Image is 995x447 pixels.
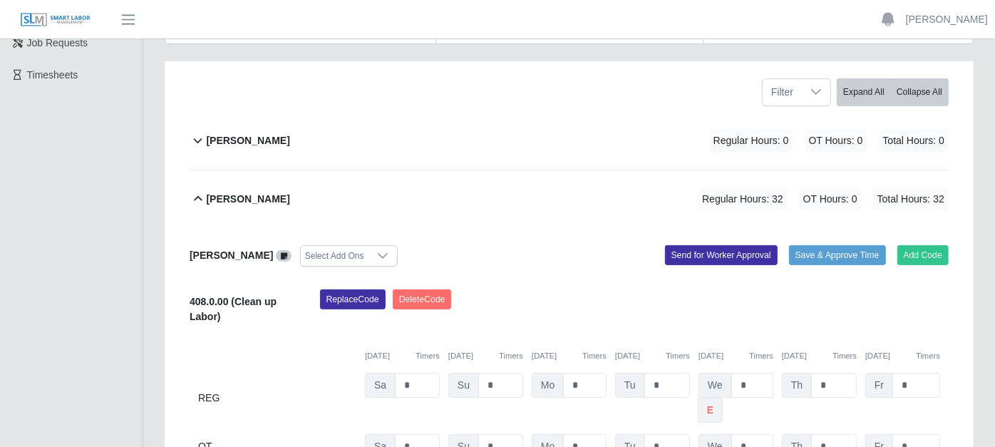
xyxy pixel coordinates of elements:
div: [DATE] [615,350,690,362]
span: Job Requests [27,37,88,48]
div: [DATE] [365,350,440,362]
b: [PERSON_NAME] [206,192,289,207]
button: Collapse All [890,78,949,106]
span: Su [448,373,479,398]
b: e [707,403,713,418]
span: OT Hours: 0 [799,187,862,211]
button: Timers [749,350,773,362]
div: [DATE] [532,350,607,362]
span: Sa [365,373,396,398]
div: [DATE] [865,350,940,362]
button: Timers [499,350,523,362]
span: Timesheets [27,69,78,81]
button: Add Code [897,245,949,265]
span: OT Hours: 0 [805,129,867,153]
button: DeleteCode [393,289,452,309]
span: Regular Hours: 32 [698,187,788,211]
button: Expand All [837,78,891,106]
div: REG [198,373,356,423]
a: View/Edit Notes [276,250,292,261]
button: [PERSON_NAME] Regular Hours: 32 OT Hours: 0 Total Hours: 32 [190,170,949,228]
span: Filter [763,79,802,106]
b: [PERSON_NAME] [206,133,289,148]
img: SLM Logo [20,12,91,28]
button: Timers [582,350,607,362]
span: We [698,373,732,398]
button: Send for Worker Approval [665,245,778,265]
button: Timers [916,350,940,362]
button: Timers [832,350,857,362]
div: Select Add Ons [301,246,368,266]
span: Total Hours: 0 [879,129,949,153]
span: Th [782,373,812,398]
button: [PERSON_NAME] Regular Hours: 0 OT Hours: 0 Total Hours: 0 [190,112,949,170]
span: Tu [615,373,645,398]
b: [PERSON_NAME] [190,250,273,261]
b: 408.0.00 (Clean up Labor) [190,296,277,322]
span: Regular Hours: 0 [709,129,793,153]
a: [PERSON_NAME] [906,12,988,27]
div: [DATE] [698,350,773,362]
div: [DATE] [448,350,523,362]
button: Timers [416,350,440,362]
div: bulk actions [837,78,949,106]
button: ReplaceCode [320,289,386,309]
button: Timers [666,350,690,362]
span: Total Hours: 32 [873,187,949,211]
span: Mo [532,373,564,398]
div: [DATE] [782,350,857,362]
button: Save & Approve Time [789,245,886,265]
span: Fr [865,373,893,398]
